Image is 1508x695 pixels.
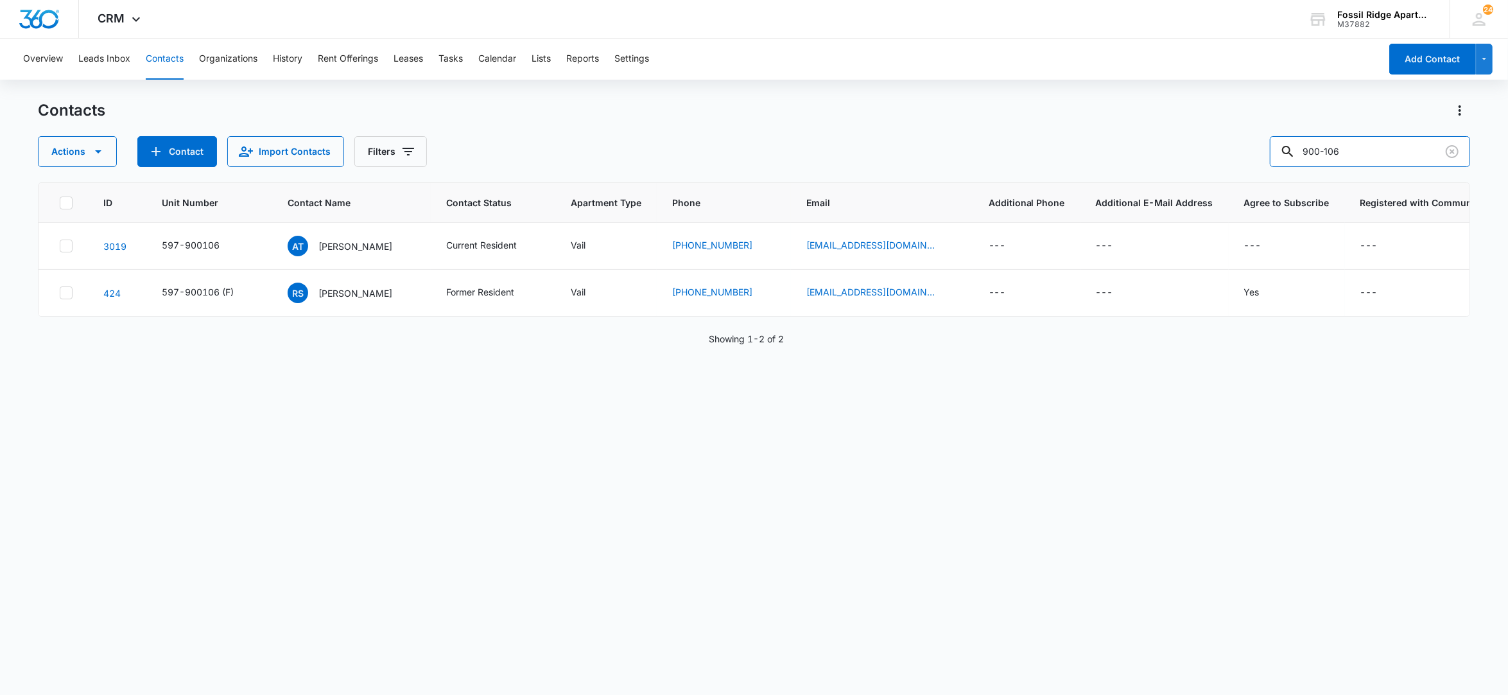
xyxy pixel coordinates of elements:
a: [EMAIL_ADDRESS][DOMAIN_NAME] [806,238,935,252]
button: Calendar [478,39,516,80]
span: AT [288,236,308,256]
div: --- [1360,285,1378,301]
div: Apartment Type - Vail - Select to Edit Field [571,238,609,254]
button: Filters [354,136,427,167]
div: Vail [571,238,585,252]
div: account name [1337,10,1431,20]
button: History [273,39,302,80]
p: [PERSON_NAME] [318,240,392,253]
div: Phone - 9708207207 - Select to Edit Field [672,238,776,254]
div: Additional E-Mail Address - - Select to Edit Field [1096,238,1136,254]
button: Clear [1442,141,1462,162]
button: Actions [1450,100,1470,121]
div: Additional Phone - - Select to Edit Field [989,285,1029,301]
button: Tasks [438,39,463,80]
span: Additional Phone [989,196,1065,209]
button: Leads Inbox [78,39,130,80]
p: [PERSON_NAME] [318,286,392,300]
div: Additional E-Mail Address - - Select to Edit Field [1096,285,1136,301]
span: 24 [1483,4,1493,15]
input: Search Contacts [1270,136,1470,167]
a: Navigate to contact details page for Amber Tilton [103,241,126,252]
div: Email - amber.tilton183@gmail.com - Select to Edit Field [806,238,958,254]
button: Rent Offerings [318,39,378,80]
div: Contact Status - Current Resident - Select to Edit Field [446,238,540,254]
a: Navigate to contact details page for Ryan Spencer [103,288,121,299]
span: Phone [672,196,757,209]
div: Apartment Type - Vail - Select to Edit Field [571,285,609,301]
div: Unit Number - 597-900106 (F) - Select to Edit Field [162,285,257,301]
div: Yes [1244,285,1260,299]
div: Email - russell0123@yahoo.com - Select to Edit Field [806,285,958,301]
span: Unit Number [162,196,257,209]
div: Contact Status - Former Resident - Select to Edit Field [446,285,537,301]
div: Agree to Subscribe - Yes - Select to Edit Field [1244,285,1283,301]
span: Apartment Type [571,196,641,209]
div: Additional Phone - - Select to Edit Field [989,238,1029,254]
span: CRM [98,12,125,25]
div: Current Resident [446,238,517,252]
button: Add Contact [137,136,217,167]
span: Contact Status [446,196,521,209]
span: Email [806,196,939,209]
button: Overview [23,39,63,80]
div: account id [1337,20,1431,29]
button: Settings [614,39,649,80]
div: Phone - 970-581-6960 - Select to Edit Field [672,285,776,301]
div: Contact Name - Amber Tilton - Select to Edit Field [288,236,415,256]
div: Contact Name - Ryan Spencer - Select to Edit Field [288,283,415,303]
div: --- [1096,285,1113,301]
span: Additional E-Mail Address [1096,196,1213,209]
div: --- [989,238,1006,254]
div: --- [1360,238,1378,254]
h1: Contacts [38,101,105,120]
button: Leases [394,39,423,80]
button: Contacts [146,39,184,80]
button: Import Contacts [227,136,344,167]
div: Registered with CommunityVIP - - Select to Edit Field [1360,238,1401,254]
a: [EMAIL_ADDRESS][DOMAIN_NAME] [806,285,935,299]
div: notifications count [1483,4,1493,15]
span: Contact Name [288,196,397,209]
button: Add Contact [1389,44,1476,75]
div: Registered with CommunityVIP - - Select to Edit Field [1360,285,1401,301]
div: --- [1096,238,1113,254]
a: [PHONE_NUMBER] [672,285,752,299]
div: --- [1244,238,1261,254]
a: [PHONE_NUMBER] [672,238,752,252]
button: Organizations [199,39,257,80]
div: Unit Number - 597-900106 - Select to Edit Field [162,238,243,254]
span: Registered with CommunityVIP [1360,196,1498,209]
div: 597-900106 (F) [162,285,234,299]
button: Actions [38,136,117,167]
div: Vail [571,285,585,299]
span: RS [288,283,308,303]
p: Showing 1-2 of 2 [709,332,784,346]
span: Agree to Subscribe [1244,196,1330,209]
button: Reports [566,39,599,80]
div: 597-900106 [162,238,220,252]
span: ID [103,196,112,209]
button: Lists [532,39,551,80]
div: --- [989,285,1006,301]
div: Agree to Subscribe - - Select to Edit Field [1244,238,1285,254]
div: Former Resident [446,285,514,299]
